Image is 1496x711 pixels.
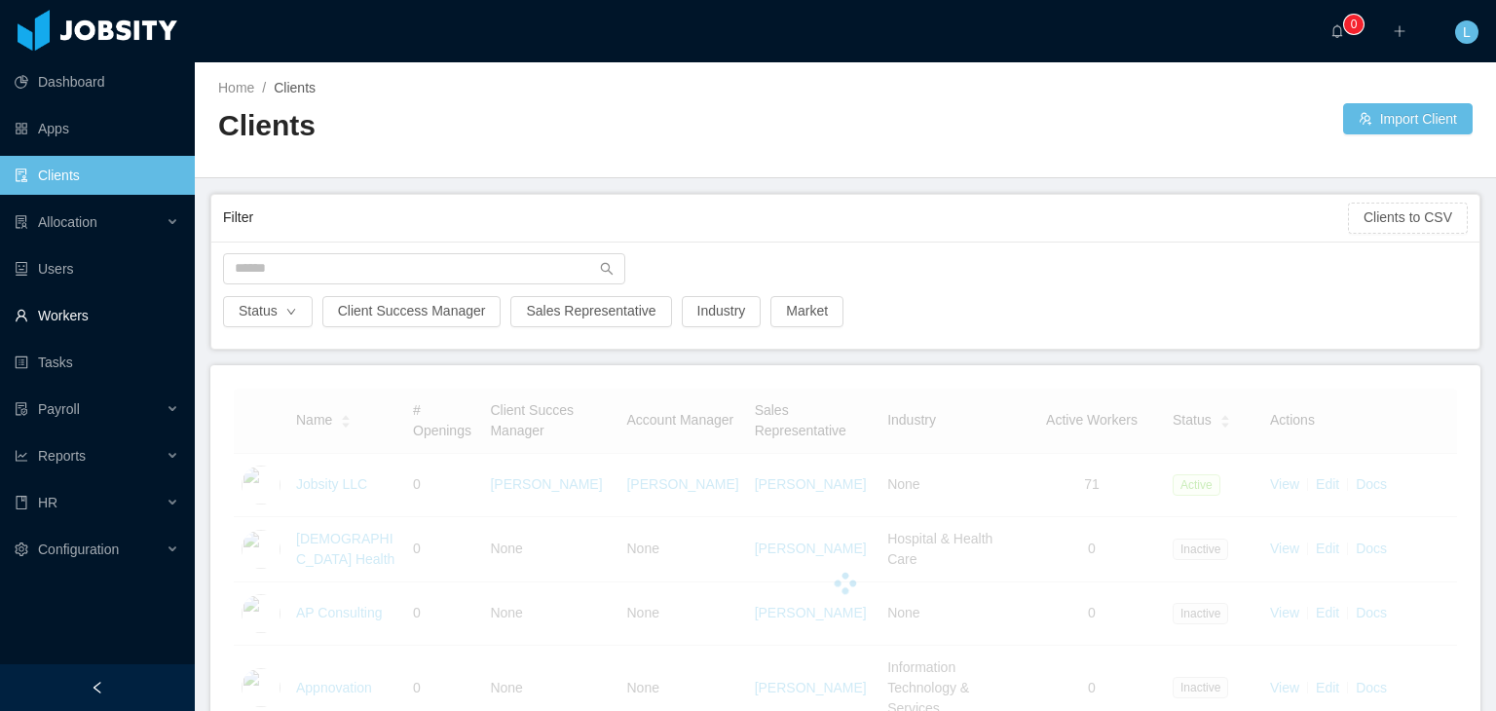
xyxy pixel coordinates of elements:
[15,215,28,229] i: icon: solution
[38,542,119,557] span: Configuration
[274,80,316,95] span: Clients
[15,543,28,556] i: icon: setting
[682,296,762,327] button: Industry
[218,80,254,95] a: Home
[15,449,28,463] i: icon: line-chart
[15,156,179,195] a: icon: auditClients
[15,402,28,416] i: icon: file-protect
[38,214,97,230] span: Allocation
[223,200,1348,236] div: Filter
[1463,20,1471,44] span: L
[600,262,614,276] i: icon: search
[15,343,179,382] a: icon: profileTasks
[1343,103,1473,134] button: icon: usergroup-addImport Client
[15,496,28,509] i: icon: book
[770,296,843,327] button: Market
[38,401,80,417] span: Payroll
[1393,24,1406,38] i: icon: plus
[1330,24,1344,38] i: icon: bell
[1344,15,1364,34] sup: 0
[38,448,86,464] span: Reports
[15,62,179,101] a: icon: pie-chartDashboard
[15,249,179,288] a: icon: robotUsers
[510,296,671,327] button: Sales Representative
[15,296,179,335] a: icon: userWorkers
[262,80,266,95] span: /
[322,296,502,327] button: Client Success Manager
[218,106,845,146] h2: Clients
[223,296,313,327] button: Statusicon: down
[1348,203,1468,234] button: Clients to CSV
[38,495,57,510] span: HR
[15,109,179,148] a: icon: appstoreApps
